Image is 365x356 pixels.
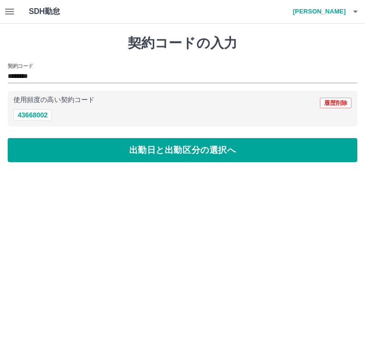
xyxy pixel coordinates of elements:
p: 使用頻度の高い契約コード [13,97,95,103]
h2: 契約コード [8,62,33,70]
button: 43668002 [13,109,52,121]
button: 出勤日と出勤区分の選択へ [8,138,357,162]
h1: 契約コードの入力 [8,35,357,51]
button: 履歴削除 [320,98,352,108]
